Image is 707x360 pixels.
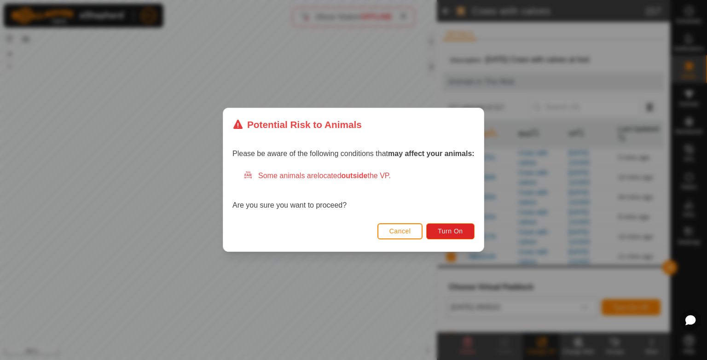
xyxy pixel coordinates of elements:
[342,172,368,180] strong: outside
[438,228,463,235] span: Turn On
[232,171,475,211] div: Are you sure you want to proceed?
[243,171,475,182] div: Some animals are
[232,150,475,158] span: Please be aware of the following conditions that
[318,172,391,180] span: located the VP.
[389,228,411,235] span: Cancel
[232,117,362,132] div: Potential Risk to Animals
[427,223,475,239] button: Turn On
[388,150,475,158] strong: may affect your animals:
[377,223,423,239] button: Cancel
